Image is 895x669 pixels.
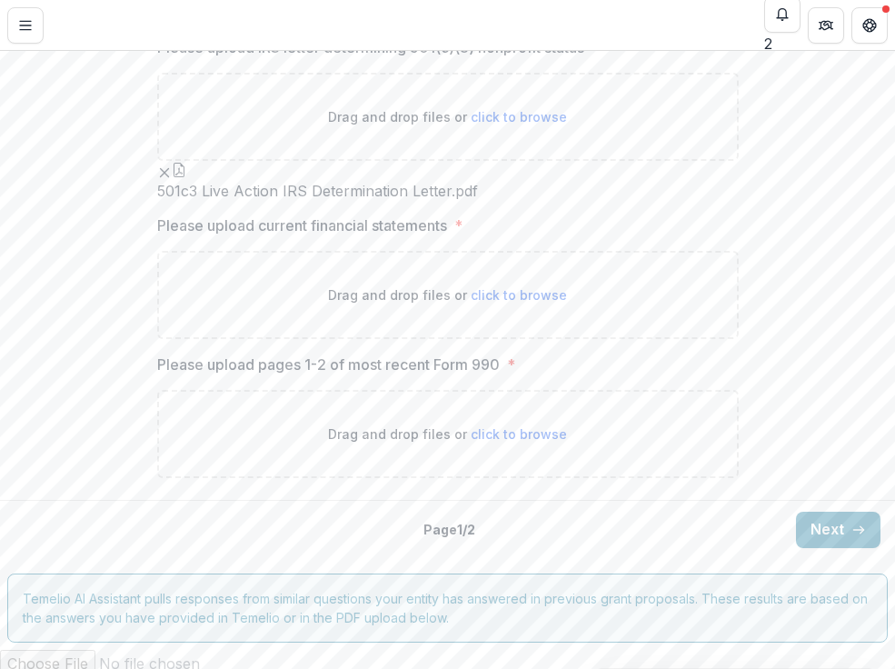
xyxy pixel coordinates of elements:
[471,426,567,442] span: click to browse
[851,7,888,44] button: Get Help
[423,520,475,539] p: Page 1 / 2
[7,7,44,44] button: Toggle Menu
[471,287,567,303] span: click to browse
[796,512,880,548] button: Next
[157,354,500,375] p: Please upload pages 1-2 of most recent Form 990
[7,574,888,643] div: Temelio AI Assistant pulls responses from similar questions your entity has answered in previous ...
[157,161,739,200] div: Remove File501c3 Live Action IRS Determination Letter.pdf
[157,215,447,236] p: Please upload current financial statements
[328,285,567,305] p: Drag and drop files or
[328,107,567,126] p: Drag and drop files or
[157,161,172,183] button: Remove File
[328,424,567,444] p: Drag and drop files or
[808,7,844,44] button: Partners
[157,183,739,200] span: 501c3 Live Action IRS Determination Letter.pdf
[764,33,801,55] div: 2
[471,109,567,125] span: click to browse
